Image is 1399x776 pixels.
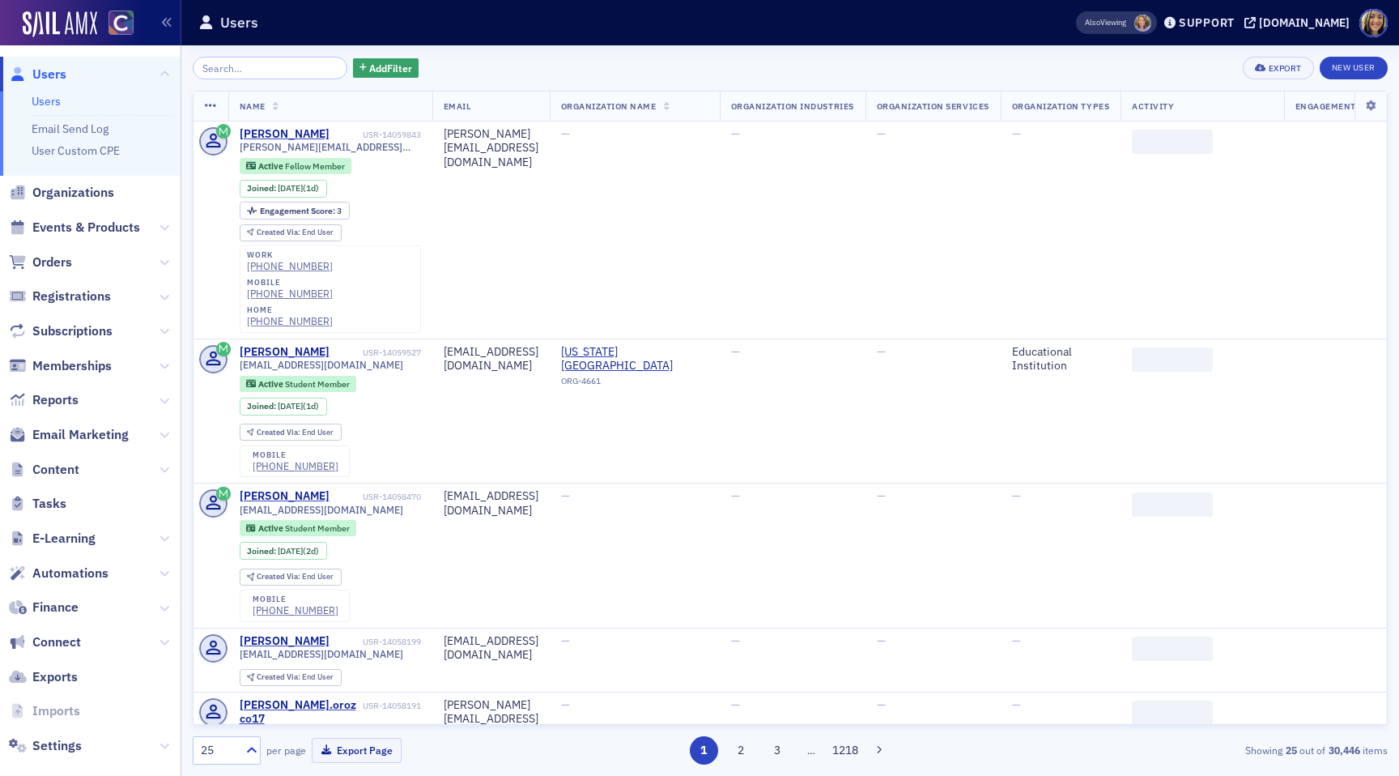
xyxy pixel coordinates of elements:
[108,11,134,36] img: SailAMX
[285,522,350,534] span: Student Member
[240,634,330,649] div: [PERSON_NAME]
[877,126,886,141] span: —
[9,599,79,616] a: Finance
[258,160,285,172] span: Active
[240,202,350,220] div: Engagement Score: 3
[240,224,342,241] div: Created Via: End User
[9,702,80,720] a: Imports
[278,400,303,411] span: [DATE]
[257,228,334,237] div: End User
[257,427,302,437] span: Created Via :
[561,376,708,392] div: ORG-4661
[1269,64,1302,73] div: Export
[246,523,349,534] a: Active Student Member
[1132,347,1213,372] span: ‌
[9,426,129,444] a: Email Marketing
[1325,743,1363,757] strong: 30,446
[240,489,330,504] a: [PERSON_NAME]
[877,633,886,648] span: —
[32,737,82,755] span: Settings
[877,488,886,503] span: —
[240,158,352,174] div: Active: Active: Fellow Member
[247,288,333,300] a: [PHONE_NUMBER]
[1243,57,1313,79] button: Export
[278,182,303,194] span: [DATE]
[32,702,80,720] span: Imports
[731,697,740,712] span: —
[266,743,306,757] label: per page
[240,127,330,142] div: [PERSON_NAME]
[561,345,708,373] span: Colorado State University-Pueblo
[1259,15,1350,30] div: [DOMAIN_NAME]
[32,426,129,444] span: Email Marketing
[32,461,79,479] span: Content
[258,522,285,534] span: Active
[240,698,360,727] div: [PERSON_NAME].orozco17
[240,504,403,516] span: [EMAIL_ADDRESS][DOMAIN_NAME]
[9,391,79,409] a: Reports
[240,398,327,416] div: Joined: 2025-09-29 00:00:00
[877,100,989,112] span: Organization Services
[260,205,337,216] span: Engagement Score :
[9,565,108,582] a: Automations
[278,401,319,411] div: (1d)
[731,488,740,503] span: —
[444,100,471,112] span: Email
[32,565,108,582] span: Automations
[253,460,338,472] a: [PHONE_NUMBER]
[1132,130,1213,154] span: ‌
[240,424,342,441] div: Created Via: End User
[247,260,333,272] a: [PHONE_NUMBER]
[726,736,755,765] button: 2
[240,648,403,660] span: [EMAIL_ADDRESS][DOMAIN_NAME]
[690,736,718,765] button: 1
[332,130,421,140] div: USR-14059843
[32,599,79,616] span: Finance
[1001,743,1388,757] div: Showing out of items
[240,569,342,586] div: Created Via: End User
[240,141,421,153] span: [PERSON_NAME][EMAIL_ADDRESS][DOMAIN_NAME]
[9,357,112,375] a: Memberships
[561,697,570,712] span: —
[831,736,860,765] button: 1218
[561,633,570,648] span: —
[561,126,570,141] span: —
[247,250,333,260] div: work
[32,254,72,271] span: Orders
[1244,17,1355,28] button: [DOMAIN_NAME]
[9,530,96,548] a: E-Learning
[32,143,120,158] a: User Custom CPE
[246,378,349,389] a: Active Student Member
[1085,17,1100,28] div: Also
[9,322,113,340] a: Subscriptions
[247,278,333,288] div: mobile
[32,357,112,375] span: Memberships
[240,345,330,360] a: [PERSON_NAME]
[1085,17,1126,28] span: Viewing
[1282,743,1299,757] strong: 25
[9,633,81,651] a: Connect
[9,66,66,83] a: Users
[247,315,333,327] a: [PHONE_NUMBER]
[731,344,740,359] span: —
[1012,488,1021,503] span: —
[247,305,333,315] div: home
[253,450,338,460] div: mobile
[1320,57,1388,79] a: New User
[1012,697,1021,712] span: —
[240,100,266,112] span: Name
[9,461,79,479] a: Content
[561,488,570,503] span: —
[240,669,342,686] div: Created Via: End User
[32,668,78,686] span: Exports
[731,100,854,112] span: Organization Industries
[253,604,338,616] a: [PHONE_NUMBER]
[240,520,357,536] div: Active: Active: Student Member
[1012,126,1021,141] span: —
[257,429,334,437] div: End User
[32,322,113,340] span: Subscriptions
[32,66,66,83] span: Users
[332,347,421,358] div: USR-14059527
